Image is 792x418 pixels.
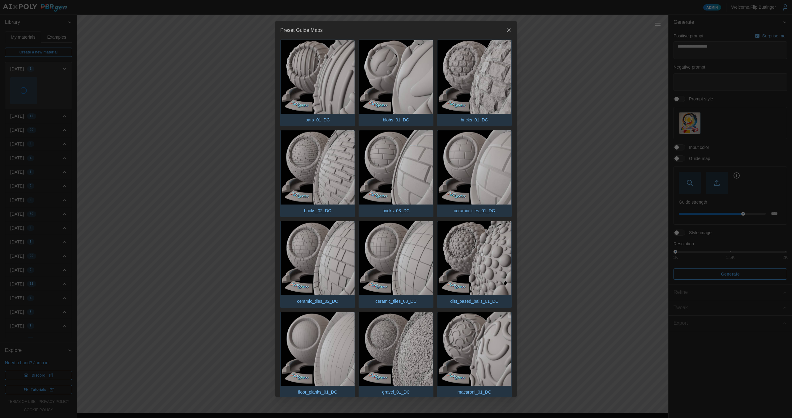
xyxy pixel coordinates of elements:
[281,312,355,386] img: floor_planks_01_DC.png
[295,386,340,398] p: floor_planks_01_DC
[359,40,433,127] button: blobs_01_DC.pngblobs_01_DC
[437,312,511,386] img: macaroni_01_DC.png
[359,130,433,217] button: bricks_03_DC.pngbricks_03_DC
[280,312,355,399] button: floor_planks_01_DC.pngfloor_planks_01_DC
[437,312,512,399] button: macaroni_01_DC.pngmacaroni_01_DC
[379,386,413,398] p: gravel_01_DC
[437,221,512,308] button: dist_based_balls_01_DC.pngdist_based_balls_01_DC
[294,295,341,307] p: ceramic_tiles_02_DC
[280,130,355,217] button: bricks_02_DC.pngbricks_02_DC
[280,28,323,33] h2: Preset Guide Maps
[281,130,355,204] img: bricks_02_DC.png
[359,312,433,399] button: gravel_01_DC.pnggravel_01_DC
[437,40,511,114] img: bricks_01_DC.png
[302,114,333,126] p: bars_01_DC
[458,114,491,126] p: bricks_01_DC
[281,40,355,114] img: bars_01_DC.png
[380,114,412,126] p: blobs_01_DC
[359,221,433,308] button: ceramic_tiles_03_DC.pngceramic_tiles_03_DC
[437,130,512,217] button: ceramic_tiles_01_DC.pngceramic_tiles_01_DC
[359,312,433,386] img: gravel_01_DC.png
[437,40,512,127] button: bricks_01_DC.pngbricks_01_DC
[280,40,355,127] button: bars_01_DC.pngbars_01_DC
[379,205,413,217] p: bricks_03_DC
[437,130,511,204] img: ceramic_tiles_01_DC.png
[280,221,355,308] button: ceramic_tiles_02_DC.pngceramic_tiles_02_DC
[451,205,498,217] p: ceramic_tiles_01_DC
[447,295,501,307] p: dist_based_balls_01_DC
[359,130,433,204] img: bricks_03_DC.png
[281,221,355,295] img: ceramic_tiles_02_DC.png
[359,221,433,295] img: ceramic_tiles_03_DC.png
[359,40,433,114] img: blobs_01_DC.png
[437,221,511,295] img: dist_based_balls_01_DC.png
[454,386,494,398] p: macaroni_01_DC
[372,295,420,307] p: ceramic_tiles_03_DC
[301,205,334,217] p: bricks_02_DC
